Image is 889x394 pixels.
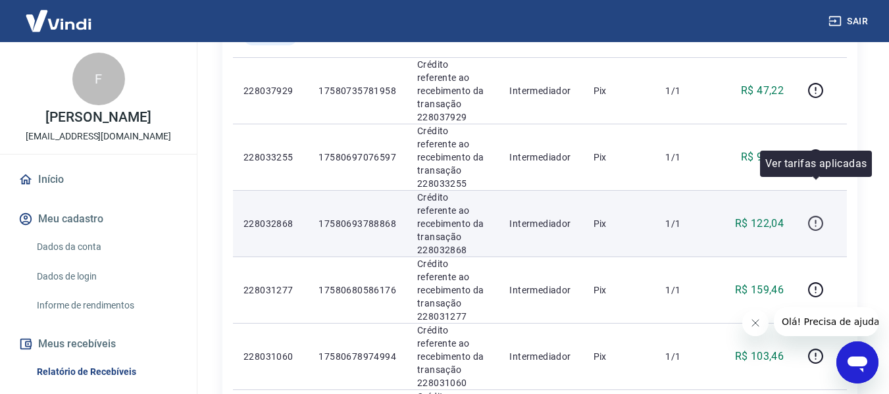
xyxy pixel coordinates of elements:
[826,9,873,34] button: Sair
[509,151,572,164] p: Intermediador
[318,151,396,164] p: 17580697076597
[243,151,297,164] p: 228033255
[741,83,784,99] p: R$ 47,22
[16,165,181,194] a: Início
[735,282,784,298] p: R$ 159,46
[665,217,704,230] p: 1/1
[509,84,572,97] p: Intermediador
[417,191,488,257] p: Crédito referente ao recebimento da transação 228032868
[509,217,572,230] p: Intermediador
[742,310,769,336] iframe: Fechar mensagem
[665,350,704,363] p: 1/1
[417,124,488,190] p: Crédito referente ao recebimento da transação 228033255
[735,349,784,364] p: R$ 103,46
[836,341,878,383] iframe: Botão para abrir a janela de mensagens
[45,111,151,124] p: [PERSON_NAME]
[594,283,645,297] p: Pix
[8,9,111,20] span: Olá! Precisa de ajuda?
[26,130,171,143] p: [EMAIL_ADDRESS][DOMAIN_NAME]
[32,358,181,385] a: Relatório de Recebíveis
[735,216,784,232] p: R$ 122,04
[243,84,297,97] p: 228037929
[665,84,704,97] p: 1/1
[16,330,181,358] button: Meus recebíveis
[16,1,101,41] img: Vindi
[32,292,181,319] a: Informe de rendimentos
[32,234,181,260] a: Dados da conta
[509,283,572,297] p: Intermediador
[243,283,297,297] p: 228031277
[765,156,867,172] p: Ver tarifas aplicadas
[243,217,297,230] p: 228032868
[318,350,396,363] p: 17580678974994
[16,205,181,234] button: Meu cadastro
[665,283,704,297] p: 1/1
[594,350,645,363] p: Pix
[243,350,297,363] p: 228031060
[417,257,488,323] p: Crédito referente ao recebimento da transação 228031277
[417,58,488,124] p: Crédito referente ao recebimento da transação 228037929
[318,217,396,230] p: 17580693788868
[741,149,784,165] p: R$ 96,14
[32,263,181,290] a: Dados de login
[72,53,125,105] div: F
[509,350,572,363] p: Intermediador
[774,307,878,336] iframe: Mensagem da empresa
[417,324,488,389] p: Crédito referente ao recebimento da transação 228031060
[594,84,645,97] p: Pix
[594,217,645,230] p: Pix
[318,84,396,97] p: 17580735781958
[594,151,645,164] p: Pix
[318,283,396,297] p: 17580680586176
[665,151,704,164] p: 1/1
